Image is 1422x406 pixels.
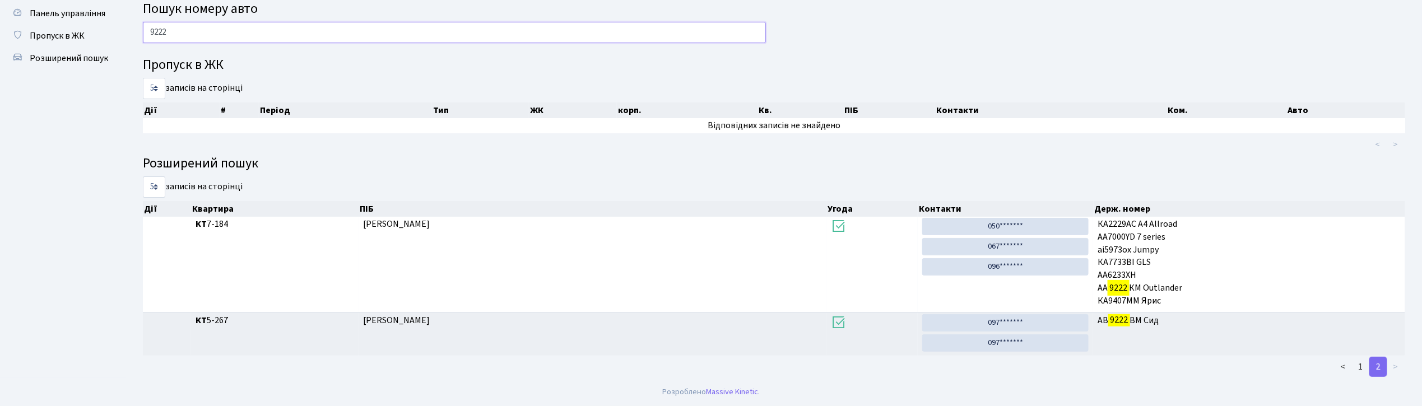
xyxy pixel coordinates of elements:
[1286,102,1405,118] th: Авто
[6,47,118,69] a: Розширений пошук
[363,218,430,230] span: [PERSON_NAME]
[706,386,758,398] a: Massive Kinetic
[143,78,165,99] select: записів на сторінці
[196,314,207,326] b: КТ
[30,52,108,64] span: Розширений пошук
[432,102,529,118] th: Тип
[827,201,918,217] th: Угода
[1108,312,1130,328] mark: 9222
[143,156,1405,172] h4: Розширений пошук
[6,2,118,25] a: Панель управління
[918,201,1093,217] th: Контакти
[143,57,1405,73] h4: Пропуск в ЖК
[6,25,118,47] a: Пропуск в ЖК
[363,314,430,326] span: [PERSON_NAME]
[1098,314,1401,327] span: АВ ВМ Сид
[143,176,243,198] label: записів на сторінці
[143,201,191,217] th: Дії
[1352,357,1370,377] a: 1
[1094,201,1406,217] th: Держ. номер
[1167,102,1287,118] th: Ком.
[359,201,827,217] th: ПІБ
[662,386,760,398] div: Розроблено .
[196,314,354,327] span: 5-267
[843,102,935,118] th: ПІБ
[259,102,432,118] th: Період
[30,30,85,42] span: Пропуск в ЖК
[1098,218,1401,307] span: КА2229АС A4 Allroad AA7000YD 7 series ai5973ox Jumpy КА7733ВІ GLS АА6233ХН АА КМ Outlander КА9407...
[617,102,758,118] th: корп.
[1334,357,1353,377] a: <
[1369,357,1387,377] a: 2
[1108,280,1129,296] mark: 9222
[529,102,617,118] th: ЖК
[191,201,359,217] th: Квартира
[143,118,1405,133] td: Відповідних записів не знайдено
[758,102,843,118] th: Кв.
[196,218,207,230] b: КТ
[143,78,243,99] label: записів на сторінці
[143,176,165,198] select: записів на сторінці
[220,102,259,118] th: #
[143,102,220,118] th: Дії
[30,7,105,20] span: Панель управління
[935,102,1167,118] th: Контакти
[143,22,766,43] input: Пошук
[196,218,354,231] span: 7-184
